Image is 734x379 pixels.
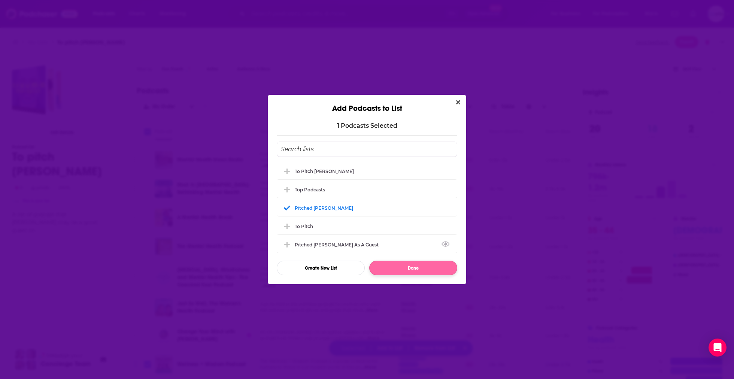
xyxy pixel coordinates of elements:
[379,246,383,247] button: View Link
[277,181,457,198] div: top podcasts
[295,187,325,192] div: top podcasts
[337,122,397,129] p: 1 Podcast s Selected
[369,261,457,275] button: Done
[295,205,353,211] div: Pitched [PERSON_NAME]
[277,261,365,275] button: Create New List
[277,236,457,253] div: Pitched Cynthia as a Guest
[277,200,457,216] div: Pitched Loren
[277,218,457,234] div: to pitch
[295,242,383,248] div: Pitched [PERSON_NAME] as a Guest
[295,224,313,229] div: to pitch
[709,339,727,357] div: Open Intercom Messenger
[277,163,457,179] div: To pitch Loren
[453,98,463,107] button: Close
[295,169,354,174] div: To pitch [PERSON_NAME]
[277,142,457,275] div: Add Podcast To List
[277,142,457,157] input: Search lists
[268,95,466,113] div: Add Podcasts to List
